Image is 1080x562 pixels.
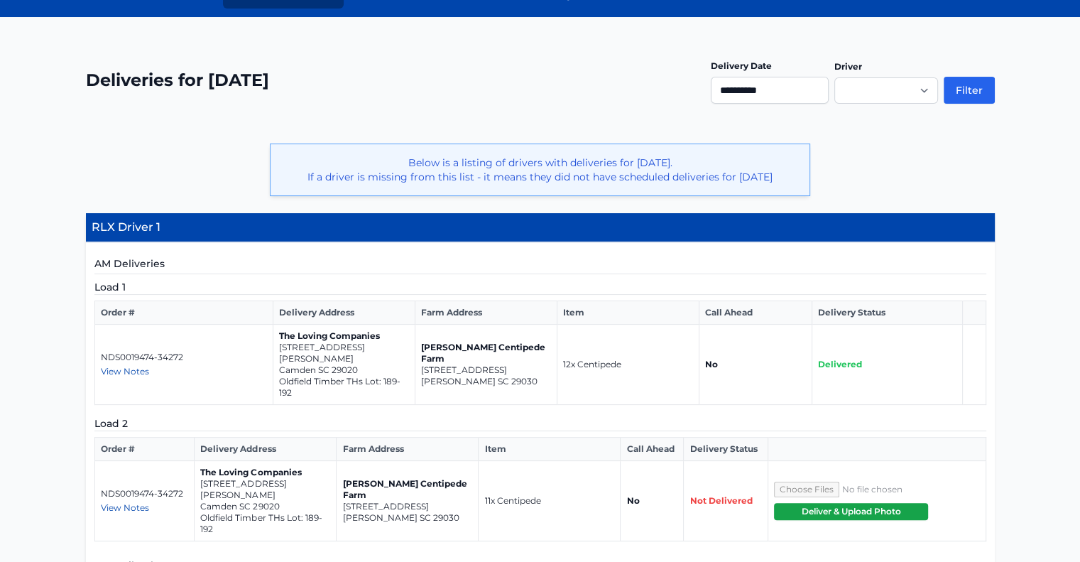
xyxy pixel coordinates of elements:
[101,366,149,377] span: View Notes
[101,488,189,499] p: NDS0019474-34272
[94,280,986,295] h5: Load 1
[812,301,963,325] th: Delivery Status
[195,438,337,461] th: Delivery Address
[421,364,551,376] p: [STREET_ADDRESS]
[282,156,798,184] p: Below is a listing of drivers with deliveries for [DATE]. If a driver is missing from this list -...
[94,256,986,274] h5: AM Deliveries
[94,301,273,325] th: Order #
[705,359,718,369] strong: No
[279,376,409,399] p: Oldfield Timber THs Lot: 189-192
[273,301,415,325] th: Delivery Address
[279,342,409,364] p: [STREET_ADDRESS][PERSON_NAME]
[101,352,268,363] p: NDS0019474-34272
[711,60,772,71] label: Delivery Date
[86,213,995,242] h4: RLX Driver 1
[626,495,639,506] strong: No
[421,342,551,364] p: [PERSON_NAME] Centipede Farm
[337,438,479,461] th: Farm Address
[200,478,330,501] p: [STREET_ADDRESS][PERSON_NAME]
[689,495,752,506] span: Not Delivered
[200,467,330,478] p: The Loving Companies
[101,502,149,513] span: View Notes
[200,512,330,535] p: Oldfield Timber THs Lot: 189-192
[86,69,269,92] h2: Deliveries for [DATE]
[342,501,472,512] p: [STREET_ADDRESS]
[94,438,195,461] th: Order #
[415,301,557,325] th: Farm Address
[944,77,995,104] button: Filter
[479,461,621,541] td: 11x Centipede
[774,503,928,520] button: Deliver & Upload Photo
[279,364,409,376] p: Camden SC 29020
[94,416,986,431] h5: Load 2
[557,325,699,405] td: 12x Centipede
[621,438,684,461] th: Call Ahead
[421,376,551,387] p: [PERSON_NAME] SC 29030
[279,330,409,342] p: The Loving Companies
[342,512,472,524] p: [PERSON_NAME] SC 29030
[699,301,812,325] th: Call Ahead
[834,61,862,72] label: Driver
[818,359,862,369] span: Delivered
[342,478,472,501] p: [PERSON_NAME] Centipede Farm
[200,501,330,512] p: Camden SC 29020
[479,438,621,461] th: Item
[557,301,699,325] th: Item
[684,438,768,461] th: Delivery Status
